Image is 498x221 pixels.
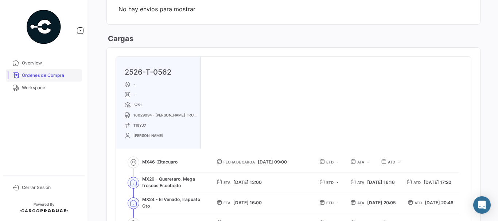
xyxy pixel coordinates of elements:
span: Fecha de carga [223,159,255,165]
span: [DATE] 09:00 [258,159,287,165]
p: - [125,82,198,87]
span: Cerrar Sesión [22,184,79,191]
span: MX46-Zitacuaro [142,159,205,165]
span: [DATE] 17:20 [424,179,451,185]
img: powered-by.png [26,9,62,45]
span: No hay envíos para mostrar [118,5,468,13]
span: Workspace [22,84,79,91]
span: MX24 - El Venado, Irapuato Gto [142,196,205,209]
div: Abrir Intercom Messenger [473,196,491,214]
a: Workspace [6,82,82,94]
span: ETA [223,179,230,185]
span: 5751 [133,102,142,108]
span: - [336,200,339,205]
span: [DATE] 20:05 [367,200,396,205]
span: 10029094 - [PERSON_NAME] TRUCKING [133,112,198,118]
span: MX29 - Queretaro, Mega frescos Escobedo [142,176,205,189]
span: [PERSON_NAME] [133,133,163,138]
span: - [133,92,135,98]
span: [DATE] 16:00 [233,200,262,205]
span: [DATE] 16:16 [367,179,395,185]
span: ATA [357,159,364,165]
a: Órdenes de Compra [6,69,82,82]
span: ATD [413,179,421,185]
span: ATA [357,200,364,206]
span: ETD [326,200,334,206]
span: - [336,159,339,165]
span: [DATE] 20:46 [425,200,454,205]
span: Órdenes de Compra [22,72,79,79]
a: Overview [6,57,82,69]
span: ATD [388,159,395,165]
span: ETD [326,159,334,165]
span: ETD [326,179,334,185]
span: Overview [22,60,79,66]
span: - [367,159,369,165]
span: ATA [357,179,364,185]
h3: Cargas [106,33,133,44]
span: ETA [223,200,230,206]
span: - [336,179,339,185]
span: 119YJ7 [133,122,146,128]
span: - [398,159,400,165]
span: [DATE] 13:00 [233,179,262,185]
a: 2526-T-0562 [125,68,171,76]
span: ATD [415,200,422,206]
